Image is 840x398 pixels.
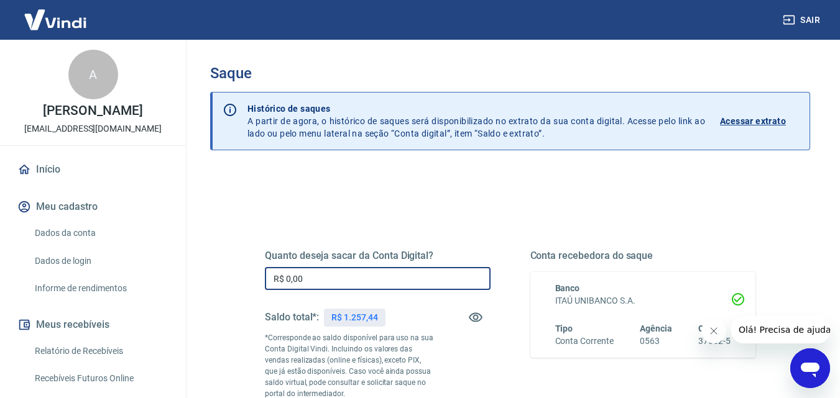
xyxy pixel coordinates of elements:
h6: 0563 [640,335,672,348]
a: Acessar extrato [720,102,800,140]
button: Meus recebíveis [15,311,171,338]
a: Informe de rendimentos [30,276,171,301]
span: Conta [698,323,722,333]
span: Banco [555,283,580,293]
a: Relatório de Recebíveis [30,338,171,364]
button: Sair [780,9,825,32]
div: A [68,50,118,99]
iframe: Fechar mensagem [701,319,726,343]
h5: Quanto deseja sacar da Conta Digital? [265,250,491,262]
span: Tipo [555,323,573,333]
h5: Conta recebedora do saque [530,250,756,262]
button: Meu cadastro [15,193,171,220]
h6: ITAÚ UNIBANCO S.A. [555,294,731,307]
h3: Saque [210,65,810,82]
iframe: Botão para abrir a janela de mensagens [790,348,830,388]
iframe: Mensagem da empresa [731,316,830,343]
p: Histórico de saques [247,102,705,115]
p: [PERSON_NAME] [43,104,142,117]
a: Recebíveis Futuros Online [30,366,171,391]
p: Acessar extrato [720,115,786,127]
span: Olá! Precisa de ajuda? [7,9,104,19]
img: Vindi [15,1,96,38]
a: Dados da conta [30,220,171,246]
span: Agência [640,323,672,333]
a: Dados de login [30,248,171,274]
h6: Conta Corrente [555,335,614,348]
p: R$ 1.257,44 [331,311,377,324]
a: Início [15,156,171,183]
h6: 37562-5 [698,335,731,348]
p: [EMAIL_ADDRESS][DOMAIN_NAME] [24,122,162,135]
h5: Saldo total*: [265,311,319,323]
p: A partir de agora, o histórico de saques será disponibilizado no extrato da sua conta digital. Ac... [247,102,705,140]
